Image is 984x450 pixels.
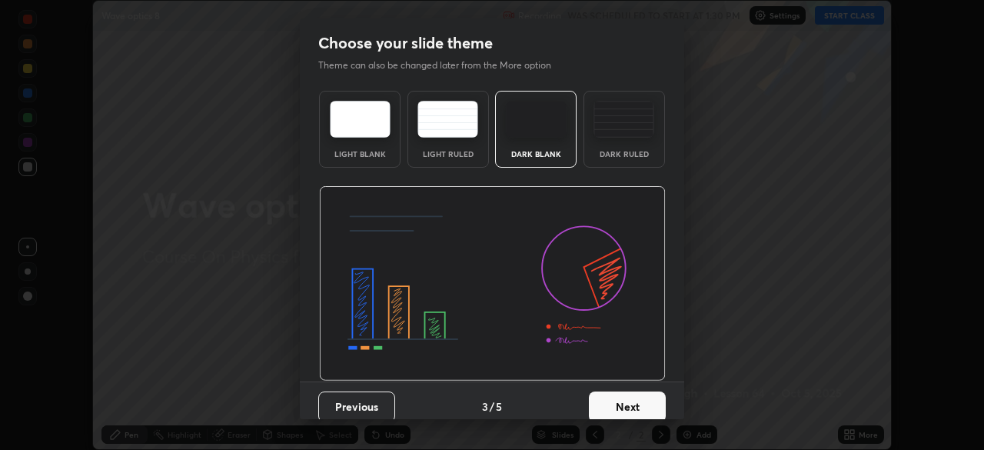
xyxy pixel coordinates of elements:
h2: Choose your slide theme [318,33,493,53]
h4: / [490,398,494,415]
img: lightTheme.e5ed3b09.svg [330,101,391,138]
img: lightRuledTheme.5fabf969.svg [417,101,478,138]
p: Theme can also be changed later from the More option [318,58,567,72]
button: Next [589,392,666,422]
img: darkTheme.f0cc69e5.svg [506,101,567,138]
div: Light Blank [329,150,391,158]
div: Dark Blank [505,150,567,158]
h4: 5 [496,398,502,415]
button: Previous [318,392,395,422]
h4: 3 [482,398,488,415]
img: darkThemeBanner.d06ce4a2.svg [319,186,666,382]
div: Light Ruled [417,150,479,158]
div: Dark Ruled [593,150,655,158]
img: darkRuledTheme.de295e13.svg [593,101,654,138]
